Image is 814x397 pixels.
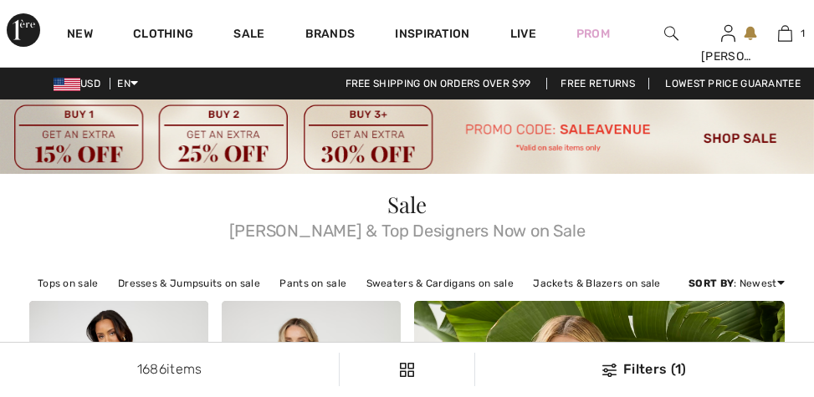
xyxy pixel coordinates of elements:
a: Jackets & Blazers on sale [525,272,669,294]
strong: Sort By [689,277,734,289]
a: Lowest Price Guarantee [652,78,814,89]
img: My Bag [778,23,792,43]
a: Tops on sale [29,272,107,294]
a: Sign In [721,25,735,41]
img: US Dollar [54,78,80,91]
a: Brands [305,27,356,44]
span: 1 [801,26,805,41]
div: Filters (1) [485,359,804,379]
span: [PERSON_NAME] & Top Designers Now on Sale [29,216,785,239]
img: Filters [400,363,414,377]
span: USD [54,78,107,89]
a: Prom [576,25,610,43]
span: Sale [387,190,426,219]
img: search the website [664,23,678,43]
a: Clothing [133,27,193,44]
a: Sweaters & Cardigans on sale [358,272,522,294]
a: New [67,27,93,44]
a: Skirts on sale [672,272,755,294]
span: Inspiration [395,27,469,44]
a: Free shipping on orders over $99 [332,78,545,89]
span: 1686 [137,361,166,377]
a: Pants on sale [271,272,355,294]
a: Dresses & Jumpsuits on sale [110,272,269,294]
span: EN [117,78,138,89]
a: 1 [758,23,813,43]
img: My Info [721,23,735,43]
a: Free Returns [546,78,649,89]
div: : Newest [689,276,785,291]
a: Live [510,25,536,43]
img: Filters [602,364,617,377]
a: Sale [233,27,264,44]
img: 1ère Avenue [7,13,40,47]
div: [PERSON_NAME] [701,48,756,65]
